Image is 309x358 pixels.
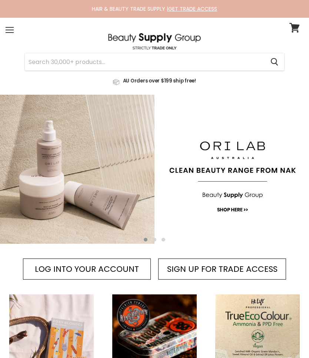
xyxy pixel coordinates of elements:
[158,259,286,280] a: SIGN UP FOR TRADE ACCESS
[35,263,139,275] span: LOG INTO YOUR ACCOUNT
[272,323,302,351] iframe: Gorgias live chat messenger
[265,53,284,70] button: Search
[23,259,151,280] a: LOG INTO YOUR ACCOUNT
[168,5,217,13] a: GET TRADE ACCESS
[25,53,265,70] input: Search
[167,263,278,275] span: SIGN UP FOR TRADE ACCESS
[24,53,285,71] form: Product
